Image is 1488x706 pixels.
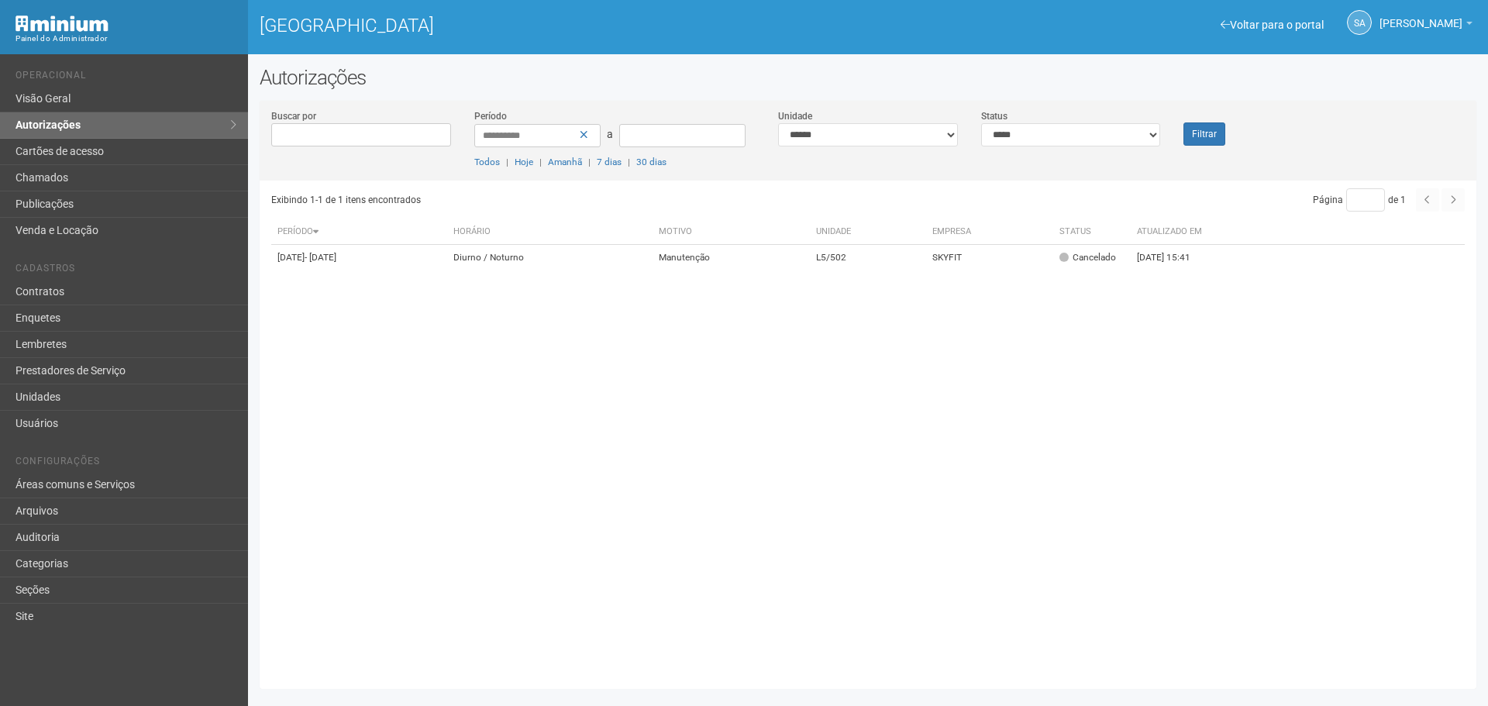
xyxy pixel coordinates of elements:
a: Voltar para o portal [1221,19,1324,31]
th: Atualizado em [1131,219,1216,245]
th: Motivo [653,219,810,245]
h2: Autorizações [260,66,1476,89]
div: Painel do Administrador [15,32,236,46]
th: Status [1053,219,1131,245]
li: Cadastros [15,263,236,279]
a: Hoje [515,157,533,167]
div: Exibindo 1-1 de 1 itens encontrados [271,188,863,212]
h1: [GEOGRAPHIC_DATA] [260,15,856,36]
span: | [588,157,591,167]
td: SKYFIT [926,245,1052,271]
a: 30 dias [636,157,666,167]
th: Período [271,219,447,245]
span: Página de 1 [1313,195,1406,205]
img: Minium [15,15,108,32]
span: | [506,157,508,167]
label: Unidade [778,109,812,123]
th: Empresa [926,219,1052,245]
label: Período [474,109,507,123]
label: Buscar por [271,109,316,123]
td: L5/502 [810,245,927,271]
span: - [DATE] [305,252,336,263]
td: [DATE] 15:41 [1131,245,1216,271]
a: [PERSON_NAME] [1379,19,1472,32]
a: SA [1347,10,1372,35]
a: Amanhã [548,157,582,167]
td: Diurno / Noturno [447,245,653,271]
button: Filtrar [1183,122,1225,146]
th: Horário [447,219,653,245]
span: Silvio Anjos [1379,2,1462,29]
span: a [607,128,613,140]
a: Todos [474,157,500,167]
td: [DATE] [271,245,447,271]
span: | [539,157,542,167]
a: 7 dias [597,157,622,167]
label: Status [981,109,1007,123]
td: Manutenção [653,245,810,271]
li: Configurações [15,456,236,472]
li: Operacional [15,70,236,86]
th: Unidade [810,219,927,245]
div: Cancelado [1059,251,1116,264]
span: | [628,157,630,167]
